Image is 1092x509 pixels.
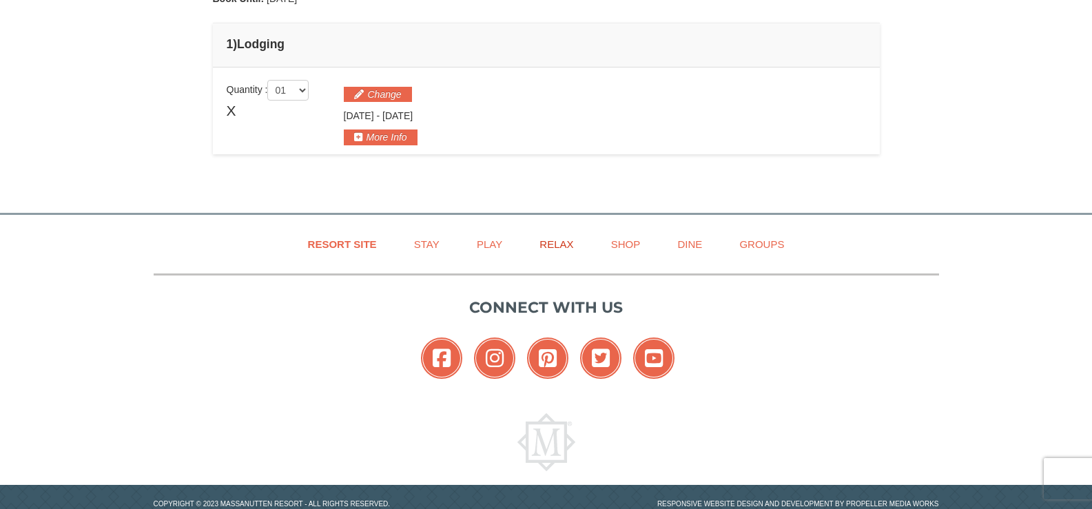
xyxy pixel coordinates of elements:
span: - [376,110,380,121]
span: [DATE] [344,110,374,121]
a: Dine [660,229,719,260]
a: Responsive website design and development by Propeller Media Works [657,500,939,508]
button: More Info [344,129,418,145]
span: [DATE] [382,110,413,121]
span: ) [233,37,237,51]
a: Relax [522,229,590,260]
h4: 1 Lodging [227,37,866,51]
p: Copyright © 2023 Massanutten Resort - All Rights Reserved. [143,499,546,509]
a: Stay [397,229,457,260]
a: Groups [722,229,801,260]
span: X [227,101,236,121]
a: Resort Site [291,229,394,260]
span: Quantity : [227,84,309,95]
p: Connect with us [154,296,939,319]
a: Play [460,229,519,260]
a: Shop [594,229,658,260]
img: Massanutten Resort Logo [517,413,575,471]
button: Change [344,87,412,102]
